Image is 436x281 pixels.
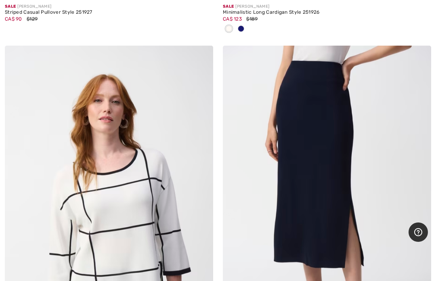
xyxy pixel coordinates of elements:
[223,16,242,22] span: CA$ 123
[27,16,38,22] span: $129
[5,4,16,9] span: Sale
[5,10,213,15] div: Striped Casual Pullover Style 251927
[246,16,258,22] span: $189
[235,23,247,36] div: Midnight Blue
[5,16,22,22] span: CA$ 90
[5,4,213,10] div: [PERSON_NAME]
[409,222,428,243] iframe: Opens a widget where you can find more information
[223,4,234,9] span: Sale
[223,4,431,10] div: [PERSON_NAME]
[223,10,431,15] div: Minimalistic Long Cardigan Style 251926
[223,23,235,36] div: Vanilla 30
